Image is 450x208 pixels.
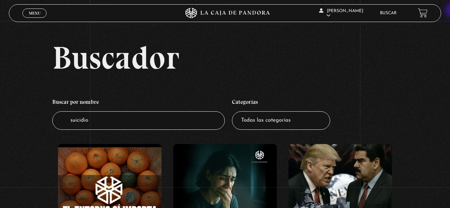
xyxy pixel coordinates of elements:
a: Buscar [380,11,397,15]
a: View your shopping cart [418,8,428,18]
span: Menu [29,11,41,15]
span: [PERSON_NAME] [319,9,363,18]
h4: Categorías [232,95,330,111]
h2: Buscador [52,42,441,74]
span: Cerrar [26,17,43,22]
h4: Buscar por nombre [52,95,225,111]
